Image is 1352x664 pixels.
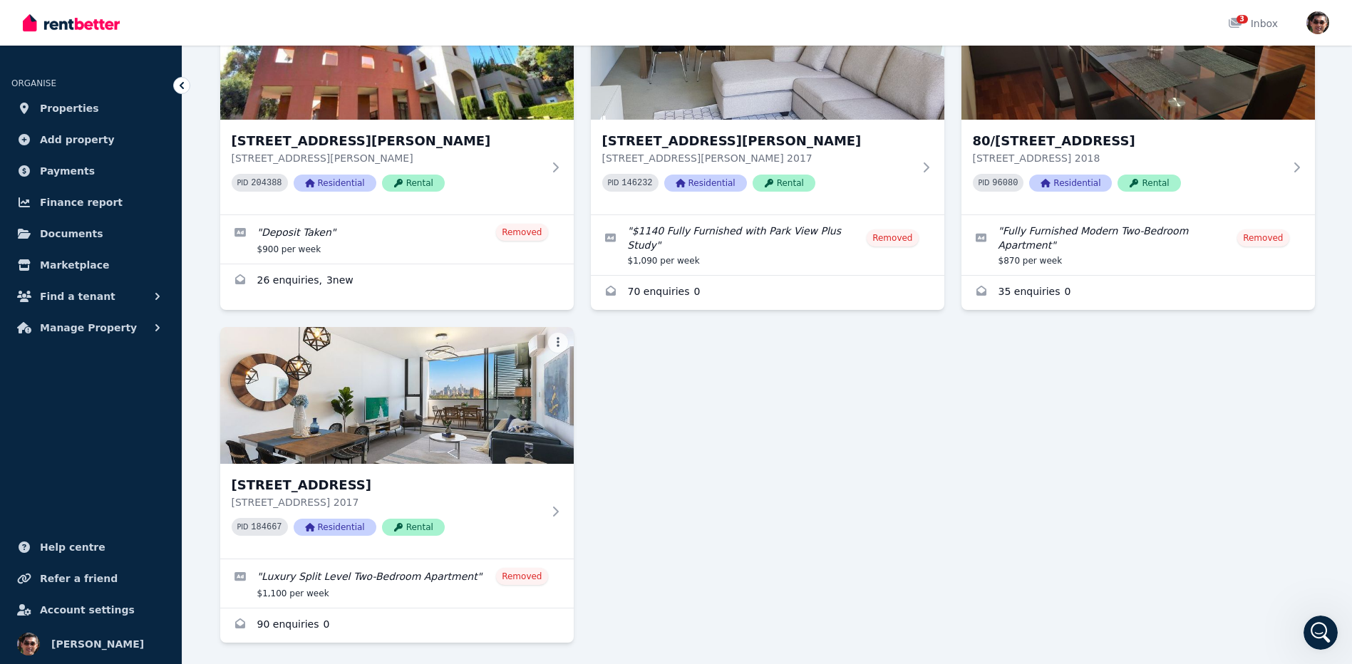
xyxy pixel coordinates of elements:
span: Properties [40,100,99,117]
p: [STREET_ADDRESS][PERSON_NAME] [232,151,542,165]
a: Marketplace [11,251,170,279]
button: Home [223,6,250,33]
img: Profile image for The RentBetter Team [41,8,63,31]
span: Marketplace [40,256,109,274]
button: Send a message… [244,461,267,484]
a: 405/5 O'Dea Ave, Zetland[STREET_ADDRESS][STREET_ADDRESS] 2017PID 184667ResidentialRental [220,327,574,559]
div: David says… [11,31,274,87]
span: ORGANISE [11,78,56,88]
div: For the best value when finding a tenant, our middle pricing option includes a discounted ad and ... [23,318,262,388]
a: Enquiries for 23A/5 Freeman Rd, Chatswood [220,264,574,299]
textarea: Message… [12,437,273,461]
span: Residential [1029,175,1112,192]
div: Did that answer your question?The RentBetter Team • 11m ago [11,398,191,430]
span: Rental [382,519,445,536]
a: Edit listing: Fully Furnished Modern Two-Bedroom Apartment [961,215,1315,275]
a: Source reference 9454099: [206,271,217,283]
a: Finance report [11,188,170,217]
div: Please make sure to click the options to 'get more help' if we haven't answered your question. [11,87,234,146]
img: David Lin [1306,11,1329,34]
span: Add property [40,131,115,148]
div: The RentBetter Team • 11m ago [23,432,162,440]
code: 184667 [251,522,282,532]
a: Enquiries for 77/5B Victoria Park Parade, Zetland [591,276,944,310]
small: PID [237,179,249,187]
a: Edit listing: Deposit Taken [220,215,574,264]
code: 96080 [992,178,1018,188]
a: Documents [11,219,170,248]
div: When you remove your ad after successfully leasing your property, your property details are saved... [23,156,262,220]
button: More options [548,333,568,353]
h3: [STREET_ADDRESS][PERSON_NAME] [602,131,913,151]
button: Emoji picker [22,467,33,478]
code: 204388 [251,178,282,188]
div: However, we don't offer refunds for advertisements, products, services, or subscription purchases... [23,227,262,311]
span: Help centre [40,539,105,556]
a: Source reference 5498933: [26,210,37,222]
p: [STREET_ADDRESS] 2018 [973,151,1284,165]
p: [STREET_ADDRESS] 2017 [232,495,542,509]
span: Find a tenant [40,288,115,305]
a: Add property [11,125,170,154]
div: Hi, I want to re-post my ad, can I get a discount ? Thanks. [51,31,274,76]
div: The RentBetter Team says… [11,147,274,398]
button: Upload attachment [68,467,79,478]
small: PID [608,179,619,187]
span: [PERSON_NAME] [51,636,144,653]
div: Hi, I want to re-post my ad, can I get a discount ? Thanks. [63,39,262,67]
span: Residential [664,175,747,192]
h3: 80/[STREET_ADDRESS] [973,131,1284,151]
a: [URL][DOMAIN_NAME] [33,375,144,386]
code: 146232 [621,178,652,188]
span: Payments [40,162,95,180]
a: Account settings [11,596,170,624]
div: Did that answer your question? [23,407,180,421]
a: Properties [11,94,170,123]
span: Residential [294,175,376,192]
span: Manage Property [40,319,137,336]
span: Documents [40,225,103,242]
h3: [STREET_ADDRESS] [232,475,542,495]
a: Help centre [11,533,170,561]
small: PID [237,523,249,531]
span: Refer a friend [40,570,118,587]
img: David Lin [17,633,40,655]
button: Manage Property [11,313,170,342]
img: RentBetter [23,12,120,33]
div: Inbox [1228,16,1278,31]
span: Rental [382,175,445,192]
span: Rental [753,175,815,192]
p: [STREET_ADDRESS][PERSON_NAME] 2017 [602,151,913,165]
img: 405/5 O'Dea Ave, Zetland [220,327,574,464]
a: Enquiries for 80/83-93 Dalmeny Ave, Rosebery [961,276,1315,310]
span: Account settings [40,601,135,618]
div: When you remove your ad after successfully leasing your property, your property details are saved... [11,147,274,397]
a: Refer a friend [11,564,170,593]
h3: [STREET_ADDRESS][PERSON_NAME] [232,131,542,151]
a: Payments [11,157,170,185]
span: Residential [294,519,376,536]
span: 3 [1237,15,1248,24]
button: Gif picker [45,467,56,478]
small: PID [979,179,990,187]
button: Find a tenant [11,282,170,311]
span: Rental [1118,175,1180,192]
a: Edit listing: $1140 Fully Furnished with Park View Plus Study [591,215,944,275]
div: The RentBetter Team says… [11,398,274,461]
iframe: Intercom live chat [1304,616,1338,650]
span: Finance report [40,194,123,211]
a: Edit listing: Luxury Split Level Two-Bedroom Apartment [220,559,574,608]
div: The RentBetter Team says… [11,87,274,147]
button: go back [9,6,36,33]
div: Close [250,6,276,31]
a: Enquiries for 405/5 O'Dea Ave, Zetland [220,608,574,643]
div: Please make sure to click the options to 'get more help' if we haven't answered your question. [23,95,222,138]
h1: The RentBetter Team [69,14,188,24]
